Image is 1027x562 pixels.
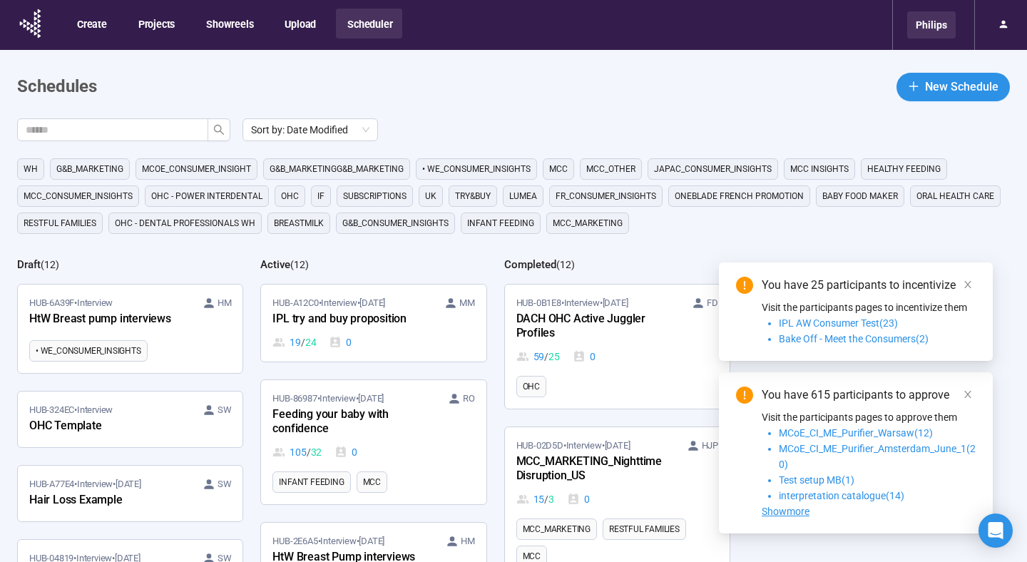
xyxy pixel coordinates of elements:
[605,440,630,451] time: [DATE]
[272,444,322,460] div: 105
[790,162,849,176] span: MCC Insights
[24,162,38,176] span: WH
[736,387,753,404] span: exclamation-circle
[24,189,133,203] span: MCC_CONSUMER_INSIGHTS
[463,392,475,406] span: RO
[702,439,718,453] span: HJP
[556,259,575,270] span: ( 12 )
[317,189,325,203] span: IF
[556,189,656,203] span: FR_CONSUMER_INSIGHTS
[736,277,753,294] span: exclamation-circle
[29,310,186,329] div: HtW Breast pump interviews
[213,124,225,136] span: search
[516,349,560,364] div: 59
[779,443,976,470] span: MCoE_CI_ME_Purifier_Amsterdam_June_1(20)
[573,349,596,364] div: 0
[41,259,59,270] span: ( 12 )
[270,162,404,176] span: G&B_MARKETINGG&B_MARKETING
[272,334,316,350] div: 19
[17,258,41,271] h2: Draft
[29,417,186,436] div: OHC Template
[334,444,357,460] div: 0
[251,119,369,140] span: Sort by: Date Modified
[553,216,623,230] span: MCC_MARKETING
[609,522,680,536] span: Restful Families
[260,258,290,271] h2: Active
[505,285,730,409] a: HUB-0B1E8•Interview•[DATE] FDDACH OHC Active Juggler Profiles59 / 250OHC
[544,491,548,507] span: /
[425,189,436,203] span: UK
[329,334,352,350] div: 0
[461,534,475,548] span: HM
[762,409,976,425] p: Visit the participants pages to approve them
[504,258,556,271] h2: Completed
[272,406,429,439] div: Feeding your baby with confidence
[654,162,772,176] span: JAPAC_CONSUMER_INSIGHTS
[567,491,590,507] div: 0
[279,475,344,489] span: Infant Feeding
[208,118,230,141] button: search
[273,9,326,39] button: Upload
[707,296,718,310] span: FD
[272,296,385,310] span: HUB-A12C0 • Interview •
[548,349,560,364] span: 25
[779,474,854,486] span: Test setup MB(1)
[762,506,809,517] span: Showmore
[18,466,242,521] a: HUB-A77E4•Interview•[DATE] SWHair Loss Example
[963,280,973,290] span: close
[762,277,976,294] div: You have 25 participants to incentivize
[516,296,628,310] span: HUB-0B1E8 • Interview •
[516,491,554,507] div: 15
[363,475,381,489] span: MCC
[779,333,929,344] span: Bake Off - Meet the Consumers(2)
[358,393,384,404] time: [DATE]
[963,389,973,399] span: close
[916,189,994,203] span: Oral Health Care
[261,380,486,504] a: HUB-86987•Interview•[DATE] ROFeeding your baby with confidence105 / 320Infant FeedingMCC
[29,296,113,310] span: HUB-6A39F • Interview
[307,444,311,460] span: /
[779,317,898,329] span: IPL AW Consumer Test(23)
[779,427,933,439] span: MCoE_CI_ME_Purifier_Warsaw(12)
[925,78,998,96] span: New Schedule
[115,216,255,230] span: OHC - DENTAL PROFESSIONALS WH
[359,297,385,308] time: [DATE]
[311,444,322,460] span: 32
[29,477,141,491] span: HUB-A77E4 • Interview •
[18,285,242,373] a: HUB-6A39F•Interview HMHtW Breast pump interviews• WE_CONSUMER_INSIGHTS
[516,310,673,343] div: DACH OHC Active Juggler Profiles
[272,392,384,406] span: HUB-86987 • Interview •
[195,9,263,39] button: Showreels
[36,344,141,358] span: • WE_CONSUMER_INSIGHTS
[422,162,531,176] span: • WE_CONSUMER_INSIGHTS
[336,9,402,39] button: Scheduler
[301,334,305,350] span: /
[272,534,384,548] span: HUB-2E6A5 • Interview •
[305,334,317,350] span: 24
[218,477,232,491] span: SW
[762,300,976,315] p: Visit the participants pages to incentivize them
[343,189,407,203] span: Subscriptions
[509,189,537,203] span: Lumea
[603,297,628,308] time: [DATE]
[549,162,568,176] span: MCC
[516,453,673,486] div: MCC_MARKETING_Nighttime Disruption_US
[907,11,956,39] div: Philips
[142,162,251,176] span: MCoE_Consumer_Insight
[467,216,534,230] span: Infant Feeding
[586,162,635,176] span: MCC_other
[274,216,324,230] span: Breastmilk
[455,189,491,203] span: TRY&BUY
[867,162,941,176] span: Healthy feeding
[290,259,309,270] span: ( 12 )
[762,387,976,404] div: You have 615 participants to approve
[459,296,475,310] span: MM
[523,379,540,394] span: OHC
[24,216,96,230] span: Restful Families
[116,479,141,489] time: [DATE]
[261,285,486,362] a: HUB-A12C0•Interview•[DATE] MMIPL try and buy proposition19 / 240
[359,536,384,546] time: [DATE]
[127,9,185,39] button: Projects
[29,491,186,510] div: Hair Loss Example
[29,403,113,417] span: HUB-324EC • Interview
